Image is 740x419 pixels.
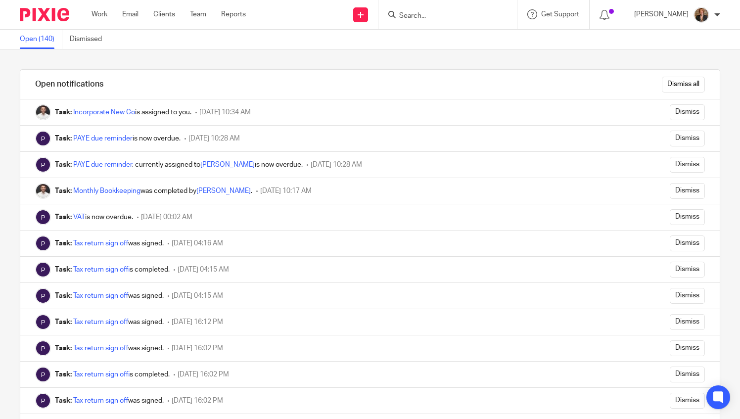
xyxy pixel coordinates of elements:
[35,393,51,409] img: Pixie
[694,7,709,23] img: WhatsApp%20Image%202025-04-23%20at%2010.20.30_16e186ec.jpg
[70,30,109,49] a: Dismissed
[55,345,72,352] b: Task:
[73,187,140,194] a: Monthly Bookkeeping
[35,288,51,304] img: Pixie
[670,131,705,146] input: Dismiss
[35,367,51,382] img: Pixie
[55,371,72,378] b: Task:
[55,186,252,196] div: was completed by .
[153,9,175,19] a: Clients
[35,131,51,146] img: Pixie
[178,266,229,273] span: [DATE] 04:15 AM
[35,262,51,278] img: Pixie
[141,214,192,221] span: [DATE] 00:02 AM
[55,135,72,142] b: Task:
[662,77,705,93] input: Dismiss all
[35,235,51,251] img: Pixie
[73,319,128,326] a: Tax return sign off
[172,319,223,326] span: [DATE] 16:12 PM
[55,266,72,273] b: Task:
[670,235,705,251] input: Dismiss
[35,157,51,173] img: Pixie
[55,212,133,222] div: is now overdue.
[92,9,107,19] a: Work
[172,240,223,247] span: [DATE] 04:16 AM
[55,396,164,406] div: was signed.
[20,8,69,21] img: Pixie
[73,266,130,273] a: Tax return sign off
[670,288,705,304] input: Dismiss
[398,12,487,21] input: Search
[634,9,689,19] p: [PERSON_NAME]
[670,262,705,278] input: Dismiss
[55,107,191,117] div: is assigned to you.
[172,345,223,352] span: [DATE] 16:02 PM
[55,160,303,170] div: , currently assigned to is now overdue.
[35,79,103,90] h1: Open notifications
[55,161,72,168] b: Task:
[172,292,223,299] span: [DATE] 04:15 AM
[73,371,130,378] a: Tax return sign off
[172,397,223,404] span: [DATE] 16:02 PM
[670,157,705,173] input: Dismiss
[199,109,251,116] span: [DATE] 10:34 AM
[670,367,705,382] input: Dismiss
[35,183,51,199] img: Dom Talbot
[35,209,51,225] img: Pixie
[20,30,62,49] a: Open (140)
[122,9,139,19] a: Email
[55,187,72,194] b: Task:
[55,240,72,247] b: Task:
[670,314,705,330] input: Dismiss
[35,314,51,330] img: Pixie
[73,161,132,168] a: PAYE due reminder
[55,214,72,221] b: Task:
[55,317,164,327] div: was signed.
[55,319,72,326] b: Task:
[73,240,128,247] a: Tax return sign off
[73,135,133,142] a: PAYE due reminder
[55,343,164,353] div: was signed.
[178,371,229,378] span: [DATE] 16:02 PM
[55,292,72,299] b: Task:
[311,161,362,168] span: [DATE] 10:28 AM
[73,345,128,352] a: Tax return sign off
[55,109,72,116] b: Task:
[670,104,705,120] input: Dismiss
[260,187,312,194] span: [DATE] 10:17 AM
[196,187,251,194] a: [PERSON_NAME]
[55,238,164,248] div: was signed.
[541,11,579,18] span: Get Support
[55,370,170,379] div: is completed.
[200,161,255,168] a: [PERSON_NAME]
[190,9,206,19] a: Team
[670,340,705,356] input: Dismiss
[670,183,705,199] input: Dismiss
[55,134,181,143] div: is now overdue.
[73,397,128,404] a: Tax return sign off
[670,393,705,409] input: Dismiss
[73,214,85,221] a: VAT
[221,9,246,19] a: Reports
[55,265,170,275] div: is completed.
[670,209,705,225] input: Dismiss
[188,135,240,142] span: [DATE] 10:28 AM
[35,340,51,356] img: Pixie
[55,397,72,404] b: Task:
[35,104,51,120] img: Dom Talbot
[55,291,164,301] div: was signed.
[73,109,135,116] a: Incorporate New Co
[73,292,128,299] a: Tax return sign off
